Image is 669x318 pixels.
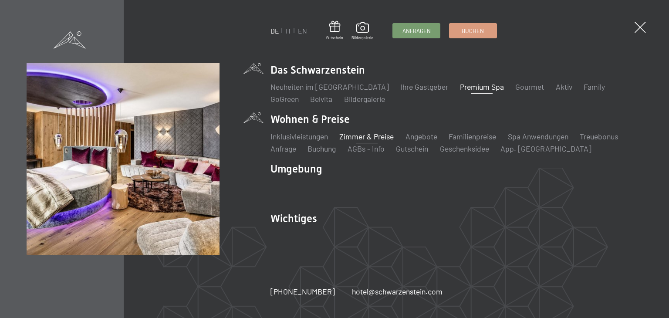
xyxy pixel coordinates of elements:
a: DE [270,27,279,35]
a: Bildergalerie [351,22,373,41]
a: Geschenksidee [440,144,489,153]
a: Treuebonus [580,132,618,141]
a: Bildergalerie [344,94,385,104]
a: AGBs - Info [348,144,385,153]
a: Aktiv [556,82,572,91]
a: GoGreen [270,94,299,104]
a: IT [286,27,291,35]
a: Neuheiten im [GEOGRAPHIC_DATA] [270,82,389,91]
a: EN [298,27,307,35]
a: Gutschein [396,144,428,153]
span: Bildergalerie [351,35,373,41]
a: Inklusivleistungen [270,132,328,141]
a: Buchung [307,144,336,153]
a: Familienpreise [449,132,496,141]
a: Anfrage [270,144,296,153]
a: Ihre Gastgeber [400,82,448,91]
a: Spa Anwendungen [508,132,568,141]
span: [PHONE_NUMBER] [270,287,335,296]
a: Zimmer & Preise [339,132,394,141]
span: Gutschein [326,35,343,41]
a: Gutschein [326,21,343,41]
a: App. [GEOGRAPHIC_DATA] [500,144,591,153]
a: Premium Spa [460,82,504,91]
a: Anfragen [393,24,440,38]
a: [PHONE_NUMBER] [270,286,335,297]
span: Anfragen [402,27,431,35]
a: Family [584,82,605,91]
a: Belvita [310,94,332,104]
span: Buchen [462,27,484,35]
a: Angebote [405,132,437,141]
a: Buchen [449,24,497,38]
a: Gourmet [515,82,544,91]
a: hotel@schwarzenstein.com [352,286,443,297]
